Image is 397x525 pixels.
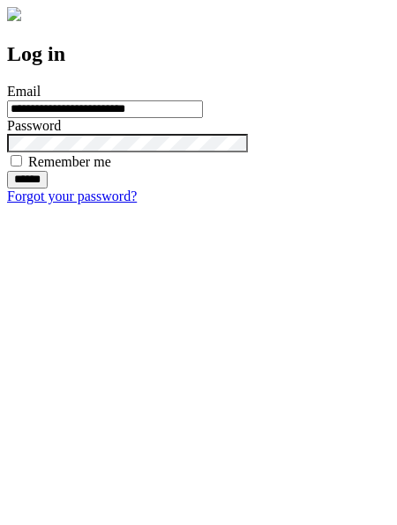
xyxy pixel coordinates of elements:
[28,154,111,169] label: Remember me
[7,189,137,203] a: Forgot your password?
[7,7,21,21] img: logo-4e3dc11c47720685a147b03b5a06dd966a58ff35d612b21f08c02c0306f2b779.png
[7,84,41,99] label: Email
[7,118,61,133] label: Password
[7,42,390,66] h2: Log in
